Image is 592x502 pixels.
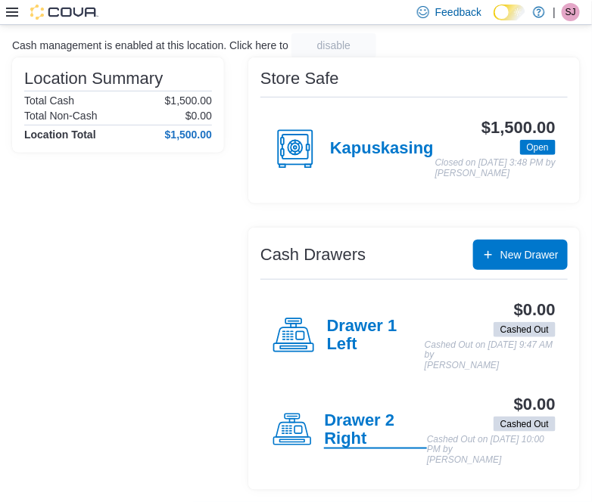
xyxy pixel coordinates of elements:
span: Cashed Out [494,417,556,432]
h4: Kapuskasing [330,139,434,159]
div: Shaunelle Jean [562,3,580,21]
h3: Cash Drawers [260,246,366,264]
p: Cashed Out on [DATE] 9:47 AM by [PERSON_NAME] [425,340,556,371]
span: disable [317,38,351,53]
h3: Location Summary [24,70,163,88]
span: Cashed Out [500,323,549,336]
span: Cashed Out [494,322,556,337]
p: | [553,3,556,21]
p: $0.00 [185,110,212,122]
p: Cashed Out on [DATE] 10:00 PM by [PERSON_NAME] [427,435,556,466]
h4: Drawer 2 Right [324,411,427,449]
h4: Location Total [24,129,96,141]
img: Cova [30,5,98,20]
h4: Drawer 1 Left [327,317,425,355]
h3: $0.00 [514,301,556,319]
h6: Total Cash [24,95,74,107]
h3: $1,500.00 [481,119,556,137]
button: New Drawer [473,240,568,270]
span: SJ [566,3,576,21]
input: Dark Mode [494,5,525,20]
p: $1,500.00 [165,95,212,107]
span: Cashed Out [500,417,549,431]
span: Dark Mode [494,20,494,21]
span: New Drawer [500,247,559,262]
h3: Store Safe [260,70,339,88]
button: disable [291,33,376,57]
span: Open [520,140,556,155]
p: Cash management is enabled at this location. Click here to [12,39,288,51]
h4: $1,500.00 [165,129,212,141]
h6: Total Non-Cash [24,110,98,122]
span: Open [527,141,549,154]
span: Feedback [435,5,481,20]
h3: $0.00 [514,395,556,414]
p: Closed on [DATE] 3:48 PM by [PERSON_NAME] [435,158,556,178]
